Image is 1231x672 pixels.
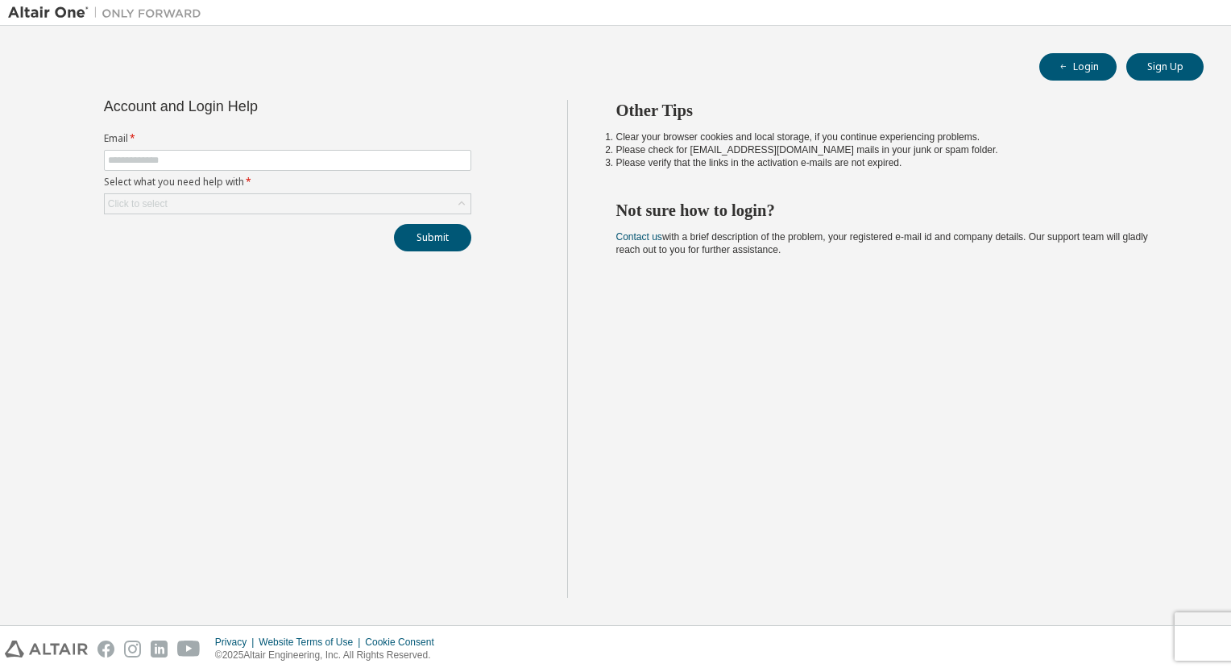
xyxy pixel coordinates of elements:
li: Clear your browser cookies and local storage, if you continue experiencing problems. [616,131,1175,143]
div: Website Terms of Use [259,636,365,649]
p: © 2025 Altair Engineering, Inc. All Rights Reserved. [215,649,444,662]
h2: Other Tips [616,100,1175,121]
a: Contact us [616,231,662,243]
span: with a brief description of the problem, your registered e-mail id and company details. Our suppo... [616,231,1148,255]
img: altair_logo.svg [5,641,88,657]
img: instagram.svg [124,641,141,657]
div: Privacy [215,636,259,649]
img: youtube.svg [177,641,201,657]
div: Click to select [105,194,470,214]
img: linkedin.svg [151,641,168,657]
li: Please check for [EMAIL_ADDRESS][DOMAIN_NAME] mails in your junk or spam folder. [616,143,1175,156]
label: Email [104,132,471,145]
div: Cookie Consent [365,636,443,649]
label: Select what you need help with [104,176,471,189]
img: Altair One [8,5,209,21]
li: Please verify that the links in the activation e-mails are not expired. [616,156,1175,169]
div: Click to select [108,197,168,210]
div: Account and Login Help [104,100,398,113]
button: Submit [394,224,471,251]
img: facebook.svg [97,641,114,657]
button: Login [1039,53,1117,81]
h2: Not sure how to login? [616,200,1175,221]
button: Sign Up [1126,53,1204,81]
